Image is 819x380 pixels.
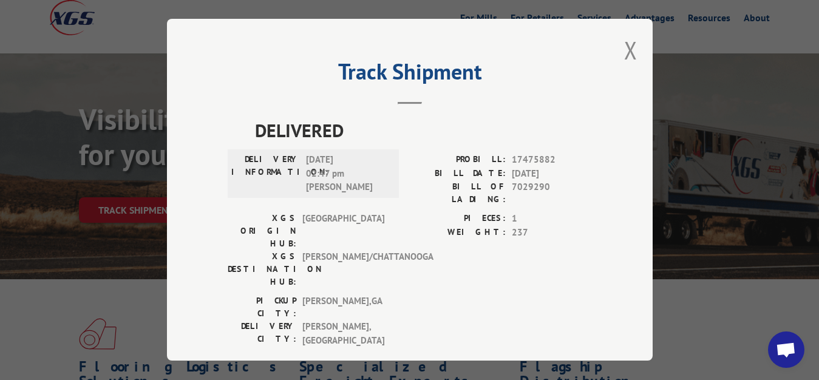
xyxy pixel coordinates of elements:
span: [PERSON_NAME] , GA [302,294,384,320]
span: 17475882 [512,153,592,167]
span: 1 [512,212,592,226]
div: Open chat [768,331,804,368]
h2: Track Shipment [228,63,592,86]
span: [PERSON_NAME]/CHATTANOOGA [302,250,384,288]
label: DELIVERY INFORMATION: [231,153,300,194]
span: [DATE] [512,167,592,181]
span: [DATE] 02:47 pm [PERSON_NAME] [306,153,388,194]
label: DELIVERY CITY: [228,320,296,347]
span: [GEOGRAPHIC_DATA] [302,212,384,250]
label: BILL OF LADING: [410,180,506,206]
label: PIECES: [410,212,506,226]
label: XGS DESTINATION HUB: [228,250,296,288]
label: WEIGHT: [410,226,506,240]
label: PICKUP CITY: [228,294,296,320]
span: 237 [512,226,592,240]
span: 7029290 [512,180,592,206]
button: Close modal [624,34,637,66]
label: BILL DATE: [410,167,506,181]
span: [PERSON_NAME] , [GEOGRAPHIC_DATA] [302,320,384,347]
span: DELIVERED [255,117,592,144]
label: XGS ORIGIN HUB: [228,212,296,250]
label: PROBILL: [410,153,506,167]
